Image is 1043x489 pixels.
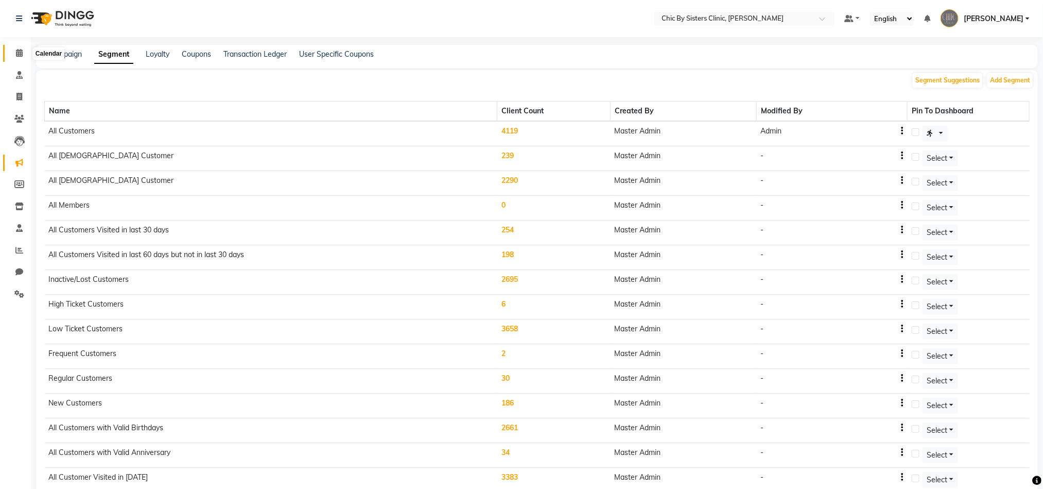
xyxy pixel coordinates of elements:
td: Master Admin [611,418,757,443]
div: - [761,373,764,384]
td: 3658 [497,319,611,344]
span: Select [927,302,948,311]
button: Select [923,423,959,439]
span: Select [927,426,948,435]
td: Master Admin [611,394,757,418]
td: Low Ticket Customers [45,319,497,344]
td: Master Admin [611,443,757,468]
button: Select [923,249,959,265]
div: - [761,249,764,260]
td: 30 [497,369,611,394]
a: Coupons [182,49,211,59]
div: - [761,225,764,235]
button: Select [923,299,959,315]
div: - [761,200,764,211]
span: Select [927,252,948,262]
span: [PERSON_NAME] [964,13,1023,24]
div: - [761,472,764,483]
div: - [761,423,764,433]
td: Master Admin [611,270,757,295]
button: Select [923,348,959,364]
button: Add Segment [987,73,1033,88]
span: Select [927,401,948,410]
td: All [DEMOGRAPHIC_DATA] Customer [45,146,497,171]
td: All Customers Visited in last 30 days [45,221,497,245]
td: 6 [497,295,611,319]
td: Master Admin [611,171,757,196]
td: Regular Customers [45,369,497,394]
span: Select [927,475,948,484]
button: Select [923,324,959,340]
td: 4119 [497,121,611,146]
div: - [761,150,764,161]
div: - [761,274,764,285]
td: 2290 [497,171,611,196]
td: All Members [45,196,497,221]
button: Select [923,200,959,216]
td: All Customers with Valid Anniversary [45,443,497,468]
span: Select [927,154,948,163]
span: Select [927,277,948,286]
td: Master Admin [611,369,757,394]
div: - [761,447,764,458]
td: 0 [497,196,611,221]
span: Select [927,351,948,361]
td: All Customers [45,121,497,146]
td: All [DEMOGRAPHIC_DATA] Customer [45,171,497,196]
td: 2695 [497,270,611,295]
td: 186 [497,394,611,418]
div: - [761,175,764,186]
td: Master Admin [611,196,757,221]
td: All Customers with Valid Birthdays [45,418,497,443]
td: 198 [497,245,611,270]
span: Select [927,228,948,237]
th: Pin To Dashboard [908,102,1030,122]
a: Loyalty [146,49,169,59]
span: Select [927,178,948,188]
span: Select [927,203,948,212]
span: Select [927,450,948,460]
div: - [761,398,764,409]
td: High Ticket Customers [45,295,497,319]
button: Select [923,373,959,389]
td: 239 [497,146,611,171]
td: Master Admin [611,221,757,245]
img: logo [26,4,97,33]
td: 34 [497,443,611,468]
div: Calendar [33,47,64,60]
td: Master Admin [611,295,757,319]
button: Select [923,175,959,191]
td: Master Admin [611,319,757,344]
button: Select [923,398,959,414]
img: SHUBHAM SHARMA [941,9,959,27]
td: 2661 [497,418,611,443]
a: Segment [94,45,133,64]
td: 254 [497,221,611,245]
div: - [761,348,764,359]
th: Name [45,102,497,122]
td: Inactive/Lost Customers [45,270,497,295]
button: Select [923,447,959,463]
td: Master Admin [611,344,757,369]
td: Frequent Customers [45,344,497,369]
button: Select [923,274,959,290]
button: Segment Suggestions [913,73,982,88]
td: All Customers Visited in last 60 days but not in last 30 days [45,245,497,270]
td: New Customers [45,394,497,418]
th: Modified By [757,102,908,122]
td: Master Admin [611,245,757,270]
button: Select [923,225,959,241]
a: User Specific Coupons [299,49,374,59]
span: Select [927,376,948,385]
td: 2 [497,344,611,369]
div: - [761,299,764,310]
button: Select [923,472,959,488]
th: Client Count [497,102,611,122]
button: Select [923,150,959,166]
th: Created By [611,102,757,122]
span: Select [927,327,948,336]
div: - [761,324,764,334]
div: Admin [761,126,782,137]
td: Master Admin [611,146,757,171]
td: Master Admin [611,121,757,146]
